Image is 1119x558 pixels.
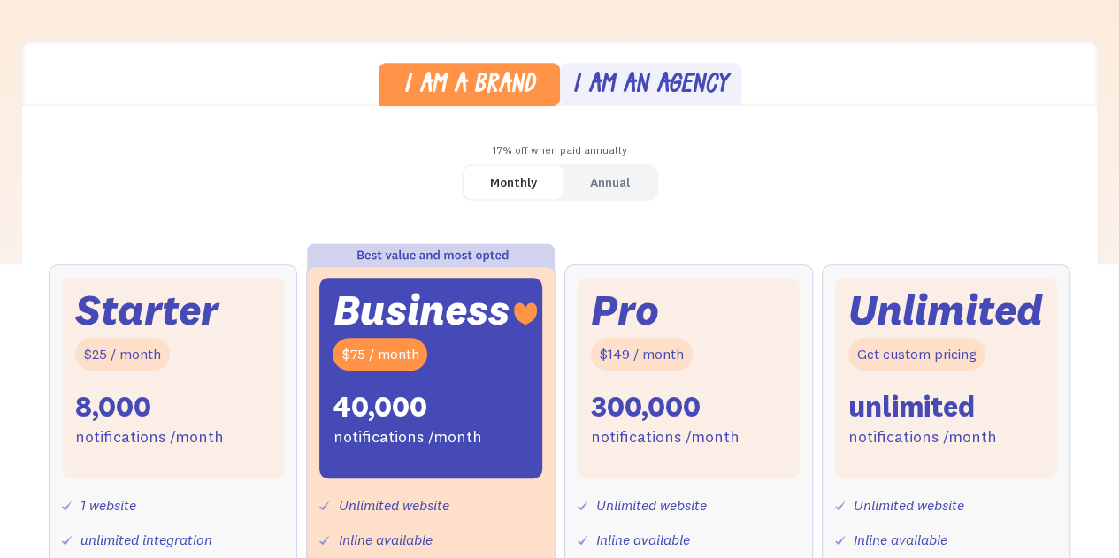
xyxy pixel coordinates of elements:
div: Unlimited website [854,493,964,518]
div: Inline available [854,527,947,553]
div: notifications /month [75,424,224,450]
div: Monthly [490,170,537,195]
div: Unlimited website [338,493,448,518]
div: I am a brand [403,73,535,99]
div: Unlimited [848,291,1043,329]
div: Annual [590,170,630,195]
div: 1 website [80,493,136,518]
div: 300,000 [591,388,701,425]
div: $75 / month [333,338,427,371]
div: 8,000 [75,388,151,425]
div: $25 / month [75,338,170,371]
div: I am an agency [572,73,728,99]
div: Inline available [596,527,690,553]
div: notifications /month [333,424,481,450]
div: Inline available [338,527,432,553]
div: $149 / month [591,338,693,371]
div: 40,000 [333,388,426,425]
div: unlimited [848,388,975,425]
div: unlimited integration [80,527,212,553]
div: notifications /month [848,424,997,450]
div: notifications /month [591,424,740,450]
div: 17% off when paid annually [22,138,1096,164]
div: Pro [591,291,659,329]
div: Business [333,291,509,329]
div: Starter [75,291,218,329]
div: Unlimited website [596,493,707,518]
div: Get custom pricing [848,338,985,371]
